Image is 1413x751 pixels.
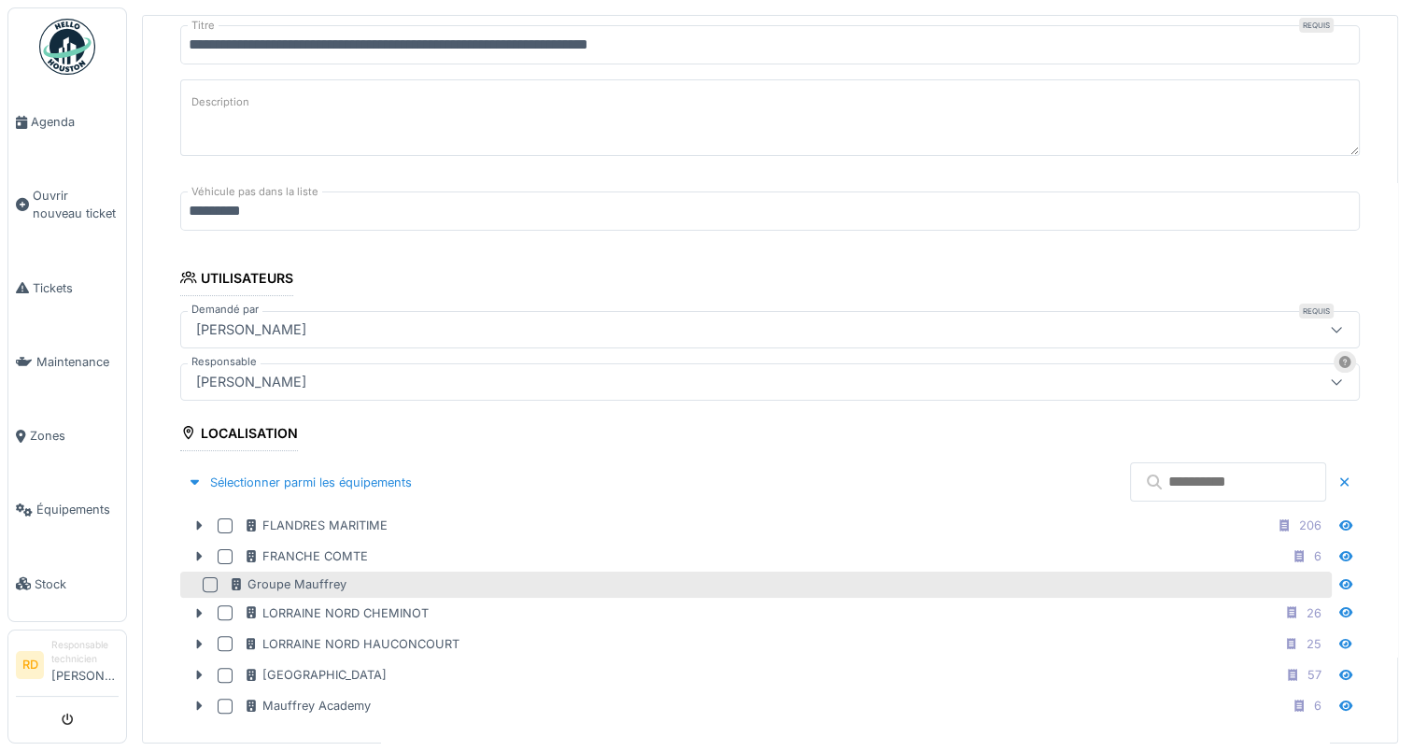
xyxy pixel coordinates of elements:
a: Agenda [8,85,126,159]
div: Groupe Mauffrey [229,575,346,593]
div: LORRAINE NORD CHEMINOT [244,604,429,622]
a: RD Responsable technicien[PERSON_NAME] [16,638,119,697]
div: Requis [1299,18,1334,33]
label: Titre [188,18,219,34]
div: FLANDRES MARITIME [244,517,388,534]
span: Agenda [31,113,119,131]
span: Stock [35,575,119,593]
label: Demandé par [188,302,262,318]
a: Zones [8,399,126,473]
label: Véhicule pas dans la liste [188,184,322,200]
span: Ouvrir nouveau ticket [33,187,119,222]
span: Zones [30,427,119,445]
label: Description [188,91,253,114]
div: 206 [1299,517,1321,534]
div: Utilisateurs [180,264,293,296]
div: Localisation [180,419,298,451]
div: 6 [1314,697,1321,715]
li: [PERSON_NAME] [51,638,119,692]
div: 57 [1307,666,1321,684]
div: 26 [1307,604,1321,622]
div: LORRAINE NORD HAUCONCOURT [244,635,459,653]
div: FRANCHE COMTE [244,547,368,565]
span: Équipements [36,501,119,518]
label: Responsable [188,354,261,370]
div: 6 [1314,547,1321,565]
img: Badge_color-CXgf-gQk.svg [39,19,95,75]
div: 25 [1307,635,1321,653]
a: Équipements [8,473,126,546]
a: Stock [8,547,126,621]
div: [PERSON_NAME] [189,372,314,392]
div: [PERSON_NAME] [189,319,314,340]
a: Maintenance [8,325,126,399]
div: Responsable technicien [51,638,119,667]
a: Ouvrir nouveau ticket [8,159,126,250]
div: Mauffrey Academy [244,697,371,715]
a: Tickets [8,251,126,325]
span: Tickets [33,279,119,297]
div: Requis [1299,304,1334,319]
span: Maintenance [36,353,119,371]
div: [GEOGRAPHIC_DATA] [244,666,387,684]
li: RD [16,651,44,679]
div: Sélectionner parmi les équipements [180,470,419,495]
